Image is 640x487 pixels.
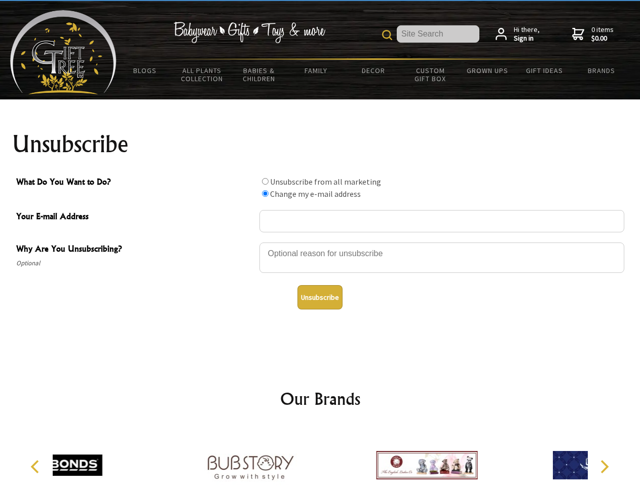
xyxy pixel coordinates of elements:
span: 0 items [591,25,614,43]
a: Gift Ideas [516,60,573,81]
label: Unsubscribe from all marketing [270,177,381,187]
span: Your E-mail Address [16,210,254,225]
input: Your E-mail Address [259,210,624,232]
span: Why Are You Unsubscribing? [16,242,254,257]
a: Grown Ups [459,60,516,81]
a: 0 items$0.00 [572,25,614,43]
a: Hi there,Sign in [496,25,540,43]
img: Babywear - Gifts - Toys & more [173,22,325,43]
a: Custom Gift Box [402,60,459,89]
a: Babies & Children [231,60,288,89]
a: Brands [573,60,630,81]
a: BLOGS [117,60,174,81]
span: Hi there, [514,25,540,43]
label: Change my e-mail address [270,189,361,199]
img: product search [382,30,392,40]
h1: Unsubscribe [12,132,628,156]
h2: Our Brands [20,387,620,411]
input: Site Search [397,25,479,43]
button: Previous [25,456,48,478]
strong: Sign in [514,34,540,43]
input: What Do You Want to Do? [262,178,269,185]
span: Optional [16,257,254,269]
button: Unsubscribe [297,285,343,309]
a: Decor [345,60,402,81]
a: Family [288,60,345,81]
textarea: Why Are You Unsubscribing? [259,242,624,273]
span: What Do You Want to Do? [16,176,254,190]
strong: $0.00 [591,34,614,43]
button: Next [593,456,615,478]
a: All Plants Collection [174,60,231,89]
input: What Do You Want to Do? [262,190,269,197]
img: Babyware - Gifts - Toys and more... [10,10,117,94]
